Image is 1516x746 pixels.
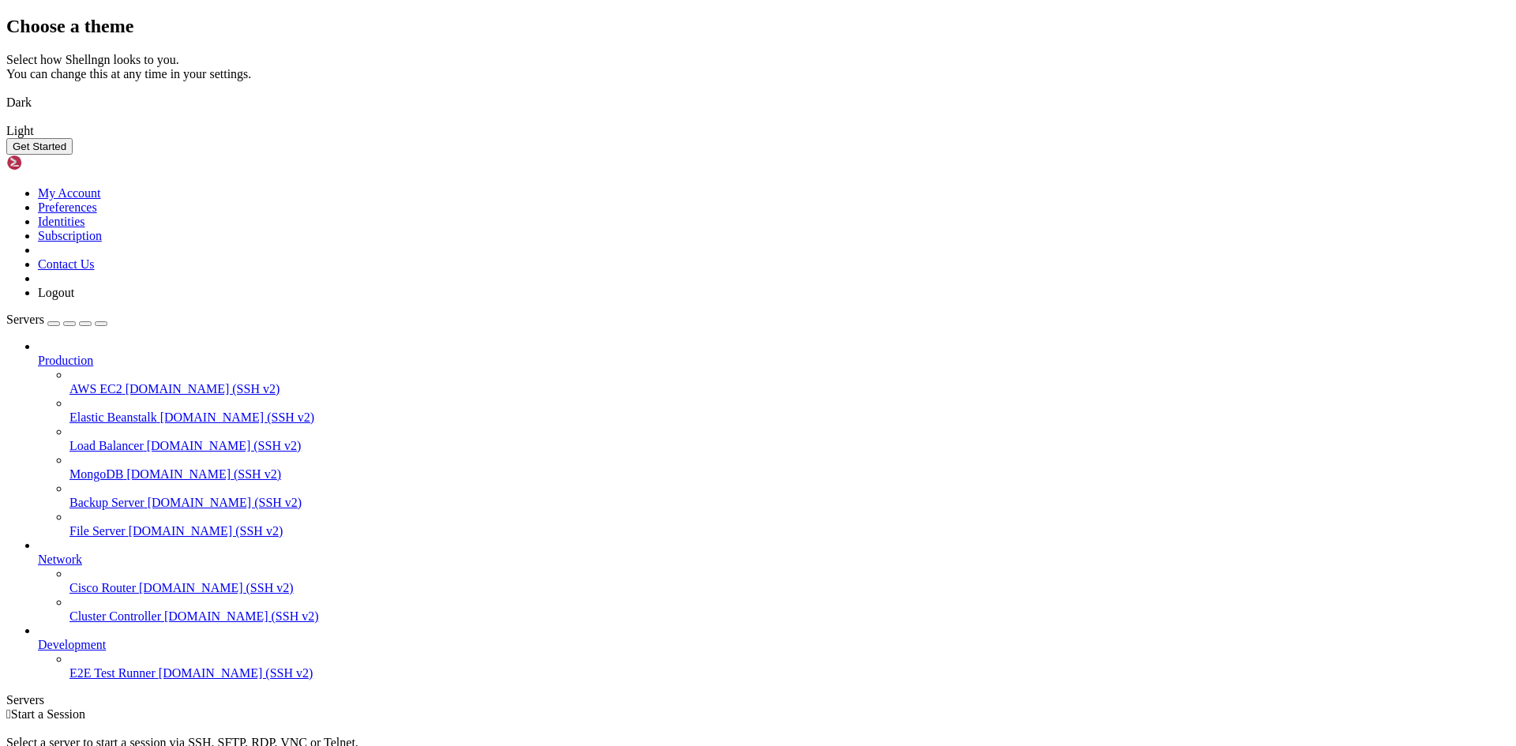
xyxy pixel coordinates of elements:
[38,339,1510,538] li: Production
[69,524,126,538] span: File Server
[69,410,157,424] span: Elastic Beanstalk
[38,186,101,200] a: My Account
[38,257,95,271] a: Contact Us
[6,693,1510,707] div: Servers
[129,524,283,538] span: [DOMAIN_NAME] (SSH v2)
[164,609,319,623] span: [DOMAIN_NAME] (SSH v2)
[6,155,97,171] img: Shellngn
[148,496,302,509] span: [DOMAIN_NAME] (SSH v2)
[38,215,85,228] a: Identities
[38,624,1510,680] li: Development
[6,53,1510,81] div: Select how Shellngn looks to you. You can change this at any time in your settings.
[38,354,93,367] span: Production
[38,201,97,214] a: Preferences
[69,382,122,395] span: AWS EC2
[159,666,313,680] span: [DOMAIN_NAME] (SSH v2)
[6,138,73,155] button: Get Started
[69,439,144,452] span: Load Balancer
[126,382,280,395] span: [DOMAIN_NAME] (SSH v2)
[69,368,1510,396] li: AWS EC2 [DOMAIN_NAME] (SSH v2)
[69,496,144,509] span: Backup Server
[69,581,1510,595] a: Cisco Router [DOMAIN_NAME] (SSH v2)
[38,538,1510,624] li: Network
[69,453,1510,482] li: MongoDB [DOMAIN_NAME] (SSH v2)
[6,313,107,326] a: Servers
[69,467,123,481] span: MongoDB
[69,567,1510,595] li: Cisco Router [DOMAIN_NAME] (SSH v2)
[38,354,1510,368] a: Production
[6,96,1510,110] div: Dark
[69,396,1510,425] li: Elastic Beanstalk [DOMAIN_NAME] (SSH v2)
[69,524,1510,538] a: File Server [DOMAIN_NAME] (SSH v2)
[38,553,1510,567] a: Network
[69,595,1510,624] li: Cluster Controller [DOMAIN_NAME] (SSH v2)
[69,609,1510,624] a: Cluster Controller [DOMAIN_NAME] (SSH v2)
[69,496,1510,510] a: Backup Server [DOMAIN_NAME] (SSH v2)
[38,553,82,566] span: Network
[69,609,161,623] span: Cluster Controller
[11,707,85,721] span: Start a Session
[6,313,44,326] span: Servers
[6,124,1510,138] div: Light
[139,581,294,594] span: [DOMAIN_NAME] (SSH v2)
[6,16,1510,37] h2: Choose a theme
[69,382,1510,396] a: AWS EC2 [DOMAIN_NAME] (SSH v2)
[69,666,1510,680] a: E2E Test Runner [DOMAIN_NAME] (SSH v2)
[69,467,1510,482] a: MongoDB [DOMAIN_NAME] (SSH v2)
[147,439,302,452] span: [DOMAIN_NAME] (SSH v2)
[6,707,11,721] span: 
[69,581,136,594] span: Cisco Router
[126,467,281,481] span: [DOMAIN_NAME] (SSH v2)
[69,439,1510,453] a: Load Balancer [DOMAIN_NAME] (SSH v2)
[38,286,74,299] a: Logout
[69,482,1510,510] li: Backup Server [DOMAIN_NAME] (SSH v2)
[69,510,1510,538] li: File Server [DOMAIN_NAME] (SSH v2)
[69,425,1510,453] li: Load Balancer [DOMAIN_NAME] (SSH v2)
[69,652,1510,680] li: E2E Test Runner [DOMAIN_NAME] (SSH v2)
[160,410,315,424] span: [DOMAIN_NAME] (SSH v2)
[38,638,106,651] span: Development
[38,638,1510,652] a: Development
[69,666,156,680] span: E2E Test Runner
[69,410,1510,425] a: Elastic Beanstalk [DOMAIN_NAME] (SSH v2)
[38,229,102,242] a: Subscription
